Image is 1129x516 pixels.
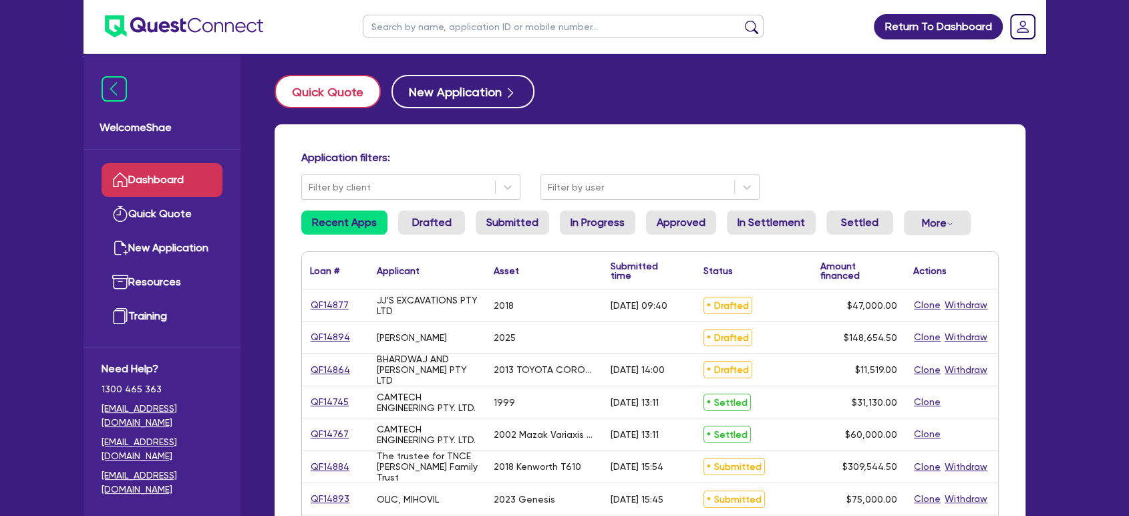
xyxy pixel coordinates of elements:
button: Clone [913,297,941,313]
span: Submitted [703,491,765,508]
button: Clone [913,394,941,410]
span: 1300 465 363 [102,382,222,396]
a: Drafted [398,211,465,235]
span: Need Help? [102,361,222,377]
a: In Settlement [727,211,816,235]
div: 2002 Mazak Variaxis 630 5x [494,429,595,440]
div: [DATE] 09:40 [611,300,667,311]
a: Return To Dashboard [874,14,1003,39]
span: $75,000.00 [846,494,897,505]
a: QF14864 [310,362,351,378]
a: [EMAIL_ADDRESS][DOMAIN_NAME] [102,435,222,463]
div: Asset [494,266,519,275]
a: New Application [102,231,222,265]
div: Amount financed [820,261,897,280]
button: Withdraw [944,459,988,475]
a: QF14894 [310,330,351,345]
span: Drafted [703,361,752,378]
div: [DATE] 14:00 [611,364,665,375]
div: 2023 Genesis [494,494,555,505]
img: training [112,308,128,324]
div: 2018 [494,300,514,311]
button: Clone [913,362,941,378]
button: Dropdown toggle [904,211,971,235]
a: [EMAIL_ADDRESS][DOMAIN_NAME] [102,402,222,430]
span: $31,130.00 [852,397,897,408]
div: BHARDWAJ AND [PERSON_NAME] PTY LTD [377,354,478,386]
img: resources [112,274,128,290]
div: 2013 TOYOTA COROLLA [494,364,595,375]
input: Search by name, application ID or mobile number... [363,15,764,38]
a: In Progress [560,211,635,235]
span: Settled [703,394,751,411]
div: [DATE] 13:11 [611,429,659,440]
img: quest-connect-logo-blue [105,15,263,37]
div: Submitted time [611,261,675,280]
a: Resources [102,265,222,299]
span: Welcome Shae [100,120,224,136]
div: [DATE] 15:54 [611,461,663,472]
img: quick-quote [112,206,128,222]
a: QF14893 [310,491,350,507]
a: Recent Apps [301,211,387,235]
a: Quick Quote [102,197,222,231]
span: $309,544.50 [842,461,897,472]
button: Withdraw [944,297,988,313]
a: Quick Quote [275,75,391,108]
button: Quick Quote [275,75,381,108]
a: Training [102,299,222,334]
button: New Application [391,75,534,108]
span: $11,519.00 [855,364,897,375]
a: QF14745 [310,394,349,410]
button: Withdraw [944,491,988,507]
span: Drafted [703,297,752,314]
div: [DATE] 13:11 [611,397,659,408]
span: $47,000.00 [847,300,897,311]
button: Clone [913,426,941,442]
div: CAMTECH ENGINEERING PTY. LTD. [377,424,478,445]
div: OLIC, MIHOVIL [377,494,439,505]
div: [PERSON_NAME] [377,332,447,343]
div: 2025 [494,332,516,343]
div: The trustee for TNCE [PERSON_NAME] Family Trust [377,450,478,483]
a: Settled [826,211,893,235]
span: Settled [703,426,751,443]
div: [DATE] 15:45 [611,494,663,505]
a: Approved [646,211,716,235]
button: Withdraw [944,362,988,378]
div: Loan # [310,266,339,275]
button: Clone [913,459,941,475]
div: 1999 [494,397,515,408]
button: Clone [913,330,941,345]
a: [EMAIL_ADDRESS][DOMAIN_NAME] [102,469,222,497]
span: $148,654.50 [844,332,897,343]
span: Submitted [703,458,765,475]
div: 2018 Kenworth T610 [494,461,581,472]
button: Withdraw [944,330,988,345]
a: Submitted [476,211,549,235]
img: icon-menu-close [102,76,127,102]
h4: Application filters: [301,151,999,164]
a: QF14877 [310,297,349,313]
a: Dashboard [102,163,222,197]
span: Drafted [703,329,752,346]
div: Actions [913,266,947,275]
a: QF14767 [310,426,349,442]
a: QF14884 [310,459,350,475]
img: new-application [112,240,128,256]
div: CAMTECH ENGINEERING PTY. LTD. [377,392,478,413]
button: Clone [913,491,941,507]
div: Applicant [377,266,420,275]
span: $60,000.00 [845,429,897,440]
div: JJ'S EXCAVATIONS PTY LTD [377,295,478,316]
div: Status [703,266,733,275]
a: Dropdown toggle [1005,9,1040,44]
